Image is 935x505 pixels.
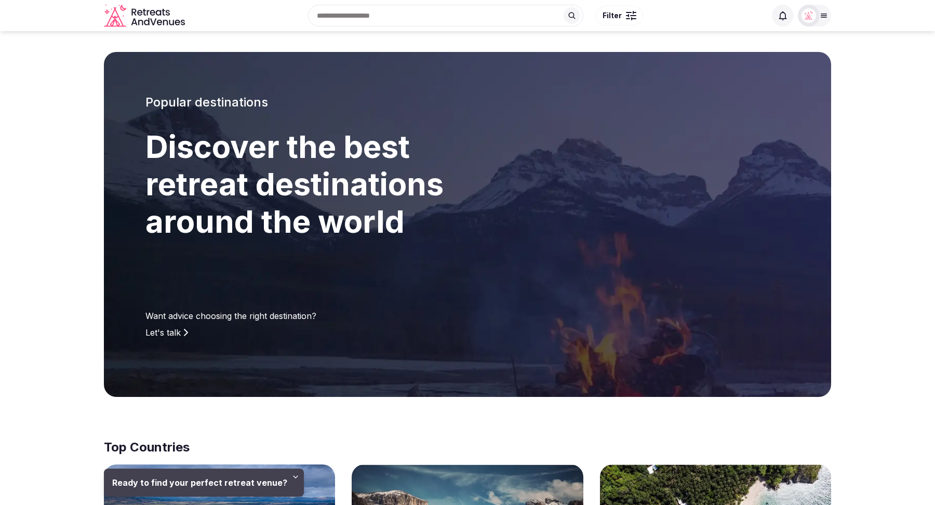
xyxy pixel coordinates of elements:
a: Visit the homepage [104,4,187,28]
p: Want advice choosing the right destination? [145,310,528,322]
button: Filter [596,6,643,25]
span: Popular destinations [145,95,268,110]
span: Filter [603,10,622,21]
svg: Retreats and Venues company logo [104,4,187,28]
h2: Top Countries [104,438,831,456]
a: Let's talk [145,326,188,339]
img: Matt Grant Oakes [802,8,816,23]
h1: Discover the best retreat destinations around the world [145,128,528,240]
